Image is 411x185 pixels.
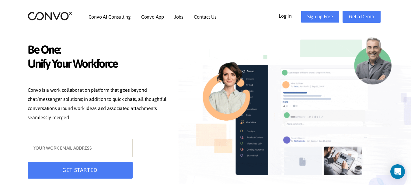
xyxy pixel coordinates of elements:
[28,162,133,179] button: GET STARTED
[301,11,340,23] a: Sign up Free
[343,11,381,23] a: Get a Demo
[28,86,171,123] p: Convo is a work collaboration platform that goes beyond chat/messenger solutions; in addition to ...
[174,14,183,19] a: Jobs
[194,14,217,19] a: Contact Us
[390,164,405,179] div: Open Intercom Messenger
[141,14,164,19] a: Convo App
[28,43,171,58] span: Be One:
[28,139,133,157] input: YOUR WORK EMAIL ADDRESS
[28,57,171,72] span: Unify Your Workforce
[279,11,301,20] a: Log In
[89,14,131,19] a: Convo AI Consulting
[28,11,72,21] img: logo_2.png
